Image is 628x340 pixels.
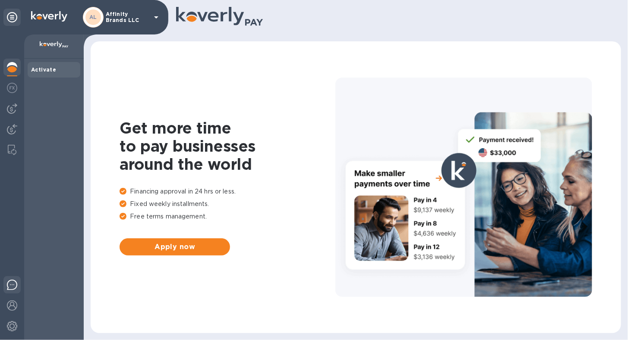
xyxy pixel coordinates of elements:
p: Free terms management. [120,212,335,221]
h1: Get more time to pay businesses around the world [120,119,335,173]
img: Foreign exchange [7,83,17,93]
b: Activate [31,66,56,73]
p: Affinity Brands LLC [106,11,149,23]
p: Fixed weekly installments. [120,200,335,209]
div: Unpin categories [3,9,21,26]
img: Logo [31,11,67,22]
button: Apply now [120,238,230,256]
span: Apply now [126,242,223,252]
b: AL [89,14,97,20]
p: Financing approval in 24 hrs or less. [120,187,335,196]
